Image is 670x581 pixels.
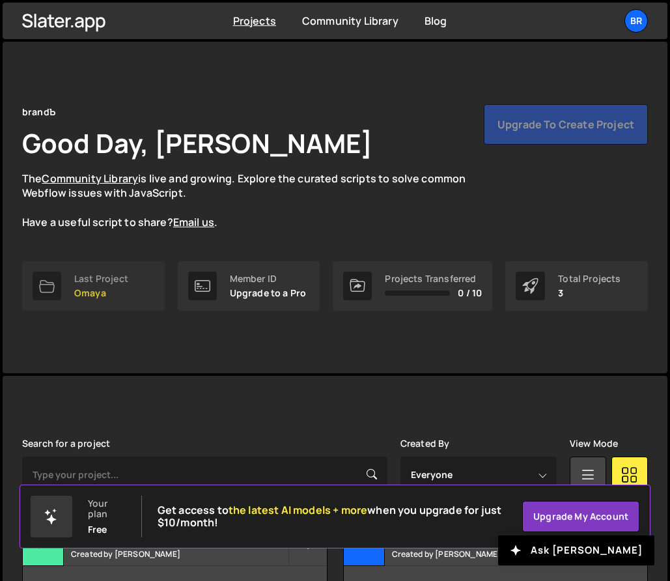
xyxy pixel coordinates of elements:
[74,288,128,298] p: Omaya
[71,548,288,560] small: Created by [PERSON_NAME]
[22,261,165,311] a: Last Project Omaya
[173,215,214,229] a: Email us
[22,125,372,161] h1: Good Day, [PERSON_NAME]
[624,9,648,33] a: br
[22,104,55,120] div: brandЪ
[88,524,107,535] div: Free
[400,438,450,449] label: Created By
[558,274,621,284] div: Total Projects
[522,501,639,532] a: Upgrade my account
[88,498,126,519] div: Your plan
[233,14,276,28] a: Projects
[229,503,367,517] span: the latest AI models + more
[498,535,654,565] button: Ask [PERSON_NAME]
[392,548,609,560] small: Created by [PERSON_NAME]
[42,171,138,186] a: Community Library
[22,171,491,230] p: The is live and growing. Explore the curated scripts to solve common Webflow issues with JavaScri...
[425,14,447,28] a: Blog
[230,274,307,284] div: Member ID
[385,274,482,284] div: Projects Transferred
[22,457,387,493] input: Type your project...
[558,288,621,298] p: 3
[74,274,128,284] div: Last Project
[158,504,522,529] h2: Get access to when you upgrade for just $10/month!
[570,438,618,449] label: View Mode
[22,438,110,449] label: Search for a project
[230,288,307,298] p: Upgrade to a Pro
[302,14,398,28] a: Community Library
[458,288,482,298] span: 0 / 10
